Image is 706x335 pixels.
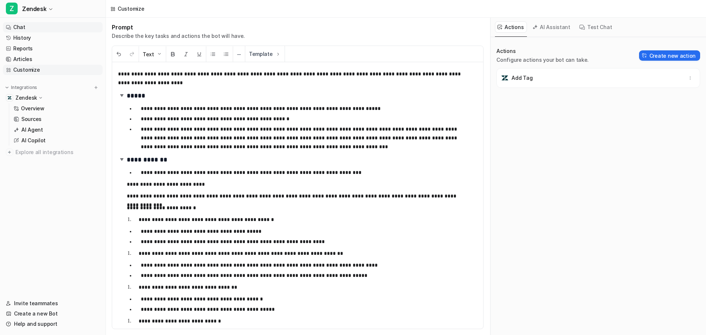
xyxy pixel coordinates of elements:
[3,65,103,75] a: Customize
[3,33,103,43] a: History
[223,51,229,57] img: Ordered List
[125,46,139,62] button: Redo
[183,51,189,57] img: Italic
[530,21,574,33] button: AI Assistant
[3,319,103,329] a: Help and support
[156,51,162,57] img: Dropdown Down Arrow
[245,46,285,62] button: Template
[7,96,12,100] img: Zendesk
[21,105,44,112] p: Overview
[206,46,220,62] button: Unordered List
[21,126,43,133] p: AI Agent
[116,51,122,57] img: Undo
[166,46,179,62] button: Bold
[118,92,125,99] img: expand-arrow.svg
[22,4,46,14] span: Zendesk
[170,51,176,57] img: Bold
[495,21,527,33] button: Actions
[6,149,13,156] img: explore all integrations
[196,51,202,57] img: Underline
[179,46,193,62] button: Italic
[496,47,589,55] p: Actions
[3,309,103,319] a: Create a new Bot
[11,125,103,135] a: AI Agent
[112,32,245,40] p: Describe the key tasks and actions the bot will have.
[275,51,281,57] img: Template
[21,137,46,144] p: AI Copilot
[3,43,103,54] a: Reports
[233,46,245,62] button: ─
[93,85,99,90] img: menu_add.svg
[210,51,216,57] img: Unordered List
[3,147,103,157] a: Explore all integrations
[15,94,37,101] p: Zendesk
[496,56,589,64] p: Configure actions your bot can take.
[11,135,103,146] a: AI Copilot
[11,114,103,124] a: Sources
[129,51,135,57] img: Redo
[3,54,103,64] a: Articles
[118,156,125,163] img: expand-arrow.svg
[501,74,509,82] img: Add Tag icon
[112,46,125,62] button: Undo
[511,74,532,82] p: Add Tag
[118,5,144,13] div: Customize
[6,3,18,14] span: Z
[577,21,615,33] button: Test Chat
[3,298,103,309] a: Invite teammates
[11,103,103,114] a: Overview
[220,46,233,62] button: Ordered List
[3,84,39,91] button: Integrations
[21,115,42,123] p: Sources
[4,85,10,90] img: expand menu
[639,50,700,61] button: Create new action
[642,53,647,58] img: Create action
[3,22,103,32] a: Chat
[112,24,245,31] h1: Prompt
[193,46,206,62] button: Underline
[15,146,100,158] span: Explore all integrations
[139,46,166,62] button: Text
[11,85,37,90] p: Integrations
